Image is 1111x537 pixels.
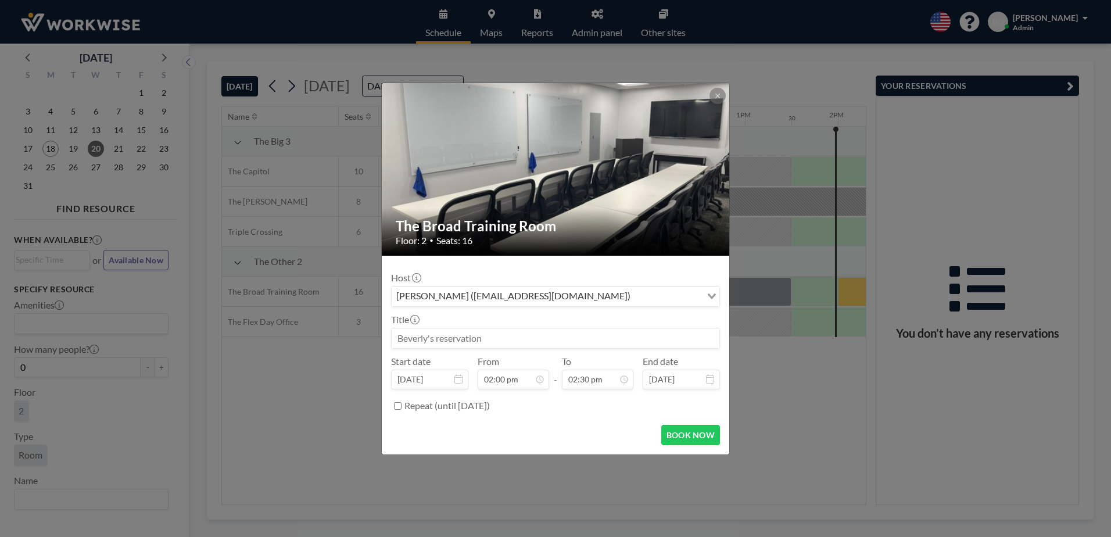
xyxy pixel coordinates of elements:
input: Beverly's reservation [392,328,719,348]
span: - [554,360,557,385]
label: Repeat (until [DATE]) [404,400,490,411]
label: Host [391,272,420,284]
h2: The Broad Training Room [396,217,716,235]
div: Search for option [392,287,719,306]
input: Search for option [634,289,700,304]
label: To [562,356,571,367]
span: [PERSON_NAME] ([EMAIL_ADDRESS][DOMAIN_NAME]) [394,289,633,304]
span: Floor: 2 [396,235,427,246]
label: From [478,356,499,367]
span: • [429,236,433,245]
label: Start date [391,356,431,367]
label: Title [391,314,418,325]
span: Seats: 16 [436,235,472,246]
label: End date [643,356,678,367]
img: 537.jpeg [382,38,730,300]
button: BOOK NOW [661,425,720,445]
